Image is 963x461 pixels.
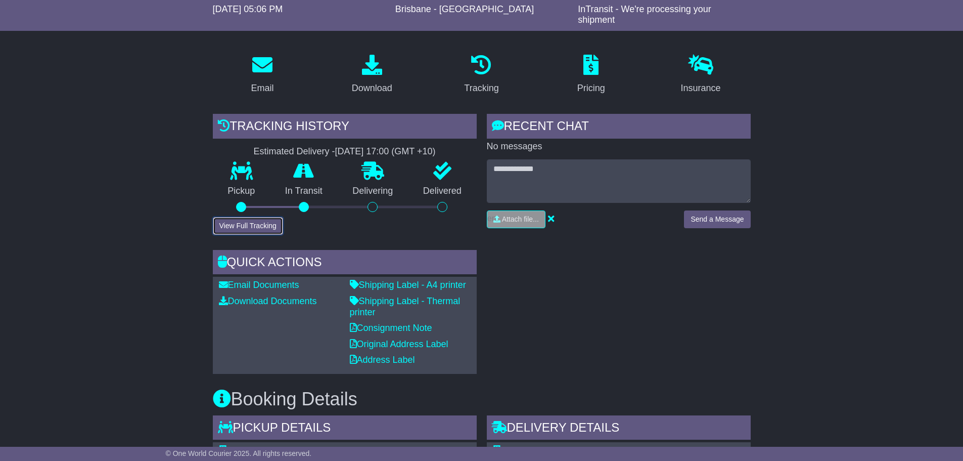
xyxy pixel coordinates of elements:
div: RECENT CHAT [487,114,751,141]
div: Tracking [464,81,498,95]
div: Pickup Details [213,415,477,443]
span: InTransit - We're processing your shipment [578,4,711,25]
div: Delivery Details [487,415,751,443]
a: Insurance [674,51,727,99]
div: Download [352,81,392,95]
p: Delivering [338,186,408,197]
p: In Transit [270,186,338,197]
a: Shipping Label - Thermal printer [350,296,461,317]
a: Email [244,51,280,99]
div: Pricing [577,81,605,95]
div: [DATE] 17:00 (GMT +10) [335,146,436,157]
a: Address Label [350,355,415,365]
button: Send a Message [684,211,750,228]
span: [DATE] 05:06 PM [213,4,283,14]
a: Download [345,51,399,99]
p: No messages [487,141,751,152]
div: Insurance [681,81,721,95]
a: Download Documents [219,296,317,306]
a: Shipping Label - A4 printer [350,280,466,290]
div: Tracking history [213,114,477,141]
div: Quick Actions [213,250,477,277]
span: © One World Courier 2025. All rights reserved. [166,449,312,457]
a: Original Address Label [350,339,448,349]
h3: Booking Details [213,389,751,409]
p: Delivered [408,186,477,197]
a: Tracking [457,51,505,99]
span: Brisbane - [GEOGRAPHIC_DATA] [395,4,534,14]
p: Pickup [213,186,270,197]
span: Universal Solar Group [507,445,597,455]
span: Universal Solar Group [233,445,323,455]
a: Email Documents [219,280,299,290]
div: Estimated Delivery - [213,146,477,157]
a: Pricing [571,51,612,99]
div: Email [251,81,273,95]
a: Consignment Note [350,323,432,333]
button: View Full Tracking [213,217,283,235]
